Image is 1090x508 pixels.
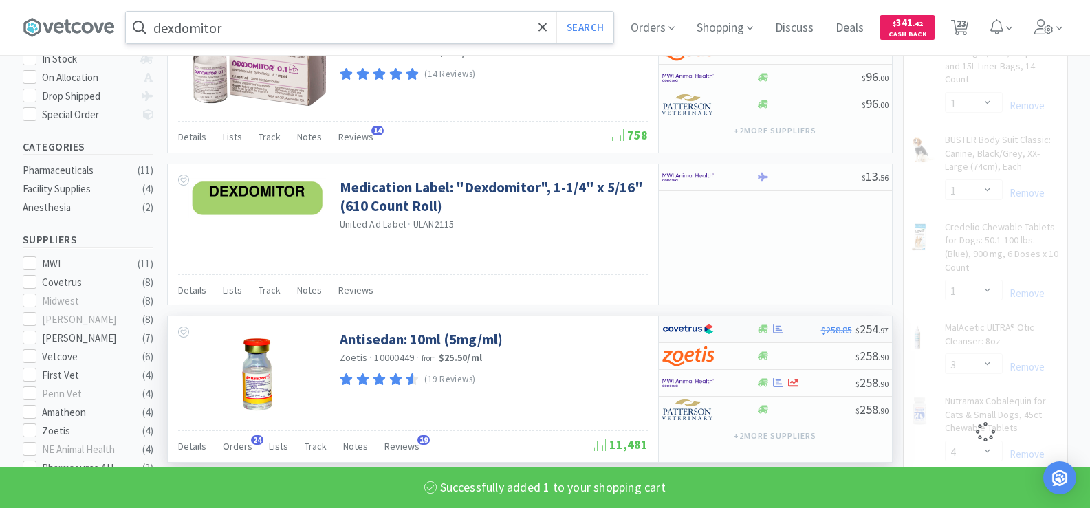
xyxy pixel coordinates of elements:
span: 14 [371,126,384,135]
span: · [416,351,419,364]
div: ( 4 ) [142,423,153,439]
span: 258 [855,375,889,390]
span: 96 [862,69,889,85]
div: In Stock [42,51,133,67]
img: f0ead25c3c6a4e699822c9a40bdf82e0_244783.png [188,25,326,109]
span: $ [855,325,860,335]
span: · [369,46,372,58]
h5: Suppliers [23,232,153,247]
span: Track [259,284,281,296]
span: from [422,353,437,363]
span: . 90 [878,352,889,362]
div: ( 8 ) [142,293,153,309]
span: $ [893,19,896,28]
a: Medication Label: "Dexdomitor", 1-1/4" x 5/16" (610 Count Roll) [340,178,644,216]
button: +2more suppliers [727,121,822,140]
div: Drop Shipped [42,88,133,104]
span: $ [855,406,860,416]
span: Details [178,131,206,143]
span: Lists [223,131,242,143]
span: $ [862,100,866,110]
span: . 42 [913,19,923,28]
a: 23 [946,23,974,36]
span: Notes [297,284,322,296]
span: ULAN2115 [413,218,455,230]
div: On Allocation [42,69,133,86]
div: [PERSON_NAME] [42,311,127,328]
img: f6b2451649754179b5b4e0c70c3f7cb0_2.png [662,167,714,188]
div: Penn Vet [42,386,127,402]
a: Zoetis [340,351,368,364]
div: ( 2 ) [142,199,153,216]
div: Zoetis [42,423,127,439]
span: . 00 [878,100,889,110]
span: $ [862,173,866,183]
img: a673e5ab4e5e497494167fe422e9a3ab.png [662,346,714,366]
input: Search by item, sku, manufacturer, ingredient, size... [126,12,613,43]
span: Lists [223,284,242,296]
img: bc164fbfc22942258b0c8b7f11c9f3df_616931.png [188,178,326,218]
span: $ [855,379,860,389]
div: ( 11 ) [138,162,153,179]
div: ( 4 ) [142,386,153,402]
span: $258.85 [821,324,852,336]
div: ( 8 ) [142,274,153,291]
span: 10000449 [374,351,414,364]
span: 96 [862,96,889,111]
div: ( 6 ) [142,349,153,365]
div: Amatheon [42,404,127,421]
img: f6b2451649754179b5b4e0c70c3f7cb0_2.png [662,67,714,88]
div: Open Intercom Messenger [1043,461,1076,494]
div: ( 4 ) [142,404,153,421]
span: · [416,46,419,58]
div: Special Order [42,107,133,123]
h5: Categories [23,139,153,155]
div: MWI [42,256,127,272]
div: NE Animal Health [42,441,127,458]
a: Antisedan: 10ml (5mg/ml) [340,330,503,349]
img: f5e969b455434c6296c6d81ef179fa71_3.png [662,94,714,115]
span: . 90 [878,379,889,389]
span: 258 [855,348,889,364]
div: Pharmaceuticals [23,162,134,179]
strong: $25.50 / ml [439,351,482,364]
span: Reviews [338,284,373,296]
a: United Ad Label [340,218,406,230]
div: Vetcove [42,349,127,365]
a: Discuss [770,22,819,34]
p: (19 Reviews) [424,373,476,387]
span: Orders [223,440,252,452]
span: 254 [855,321,889,337]
div: ( 4 ) [142,181,153,197]
span: Notes [297,131,322,143]
span: Details [178,440,206,452]
div: Pharmsource AH [42,460,127,476]
span: 341 [893,16,923,29]
div: Covetrus [42,274,127,291]
div: ( 3 ) [142,460,153,476]
span: . 56 [878,173,889,183]
div: ( 4 ) [142,441,153,458]
span: Reviews [338,131,373,143]
span: Notes [343,440,368,452]
a: $341.42Cash Back [880,9,935,46]
span: 24 [251,435,263,445]
span: Reviews [384,440,419,452]
span: Track [259,131,281,143]
span: $ [855,352,860,362]
span: $ [862,73,866,83]
div: First Vet [42,367,127,384]
span: . 00 [878,73,889,83]
span: . 97 [878,325,889,335]
img: f5e969b455434c6296c6d81ef179fa71_3.png [662,399,714,420]
p: (14 Reviews) [424,67,476,82]
div: Anesthesia [23,199,134,216]
div: ( 4 ) [142,367,153,384]
span: Details [178,284,206,296]
button: Search [556,12,613,43]
button: +2more suppliers [727,426,822,445]
span: 258 [855,401,889,417]
img: 77fca1acd8b6420a9015268ca798ef17_1.png [662,319,714,340]
span: · [369,351,372,364]
div: ( 7 ) [142,330,153,346]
